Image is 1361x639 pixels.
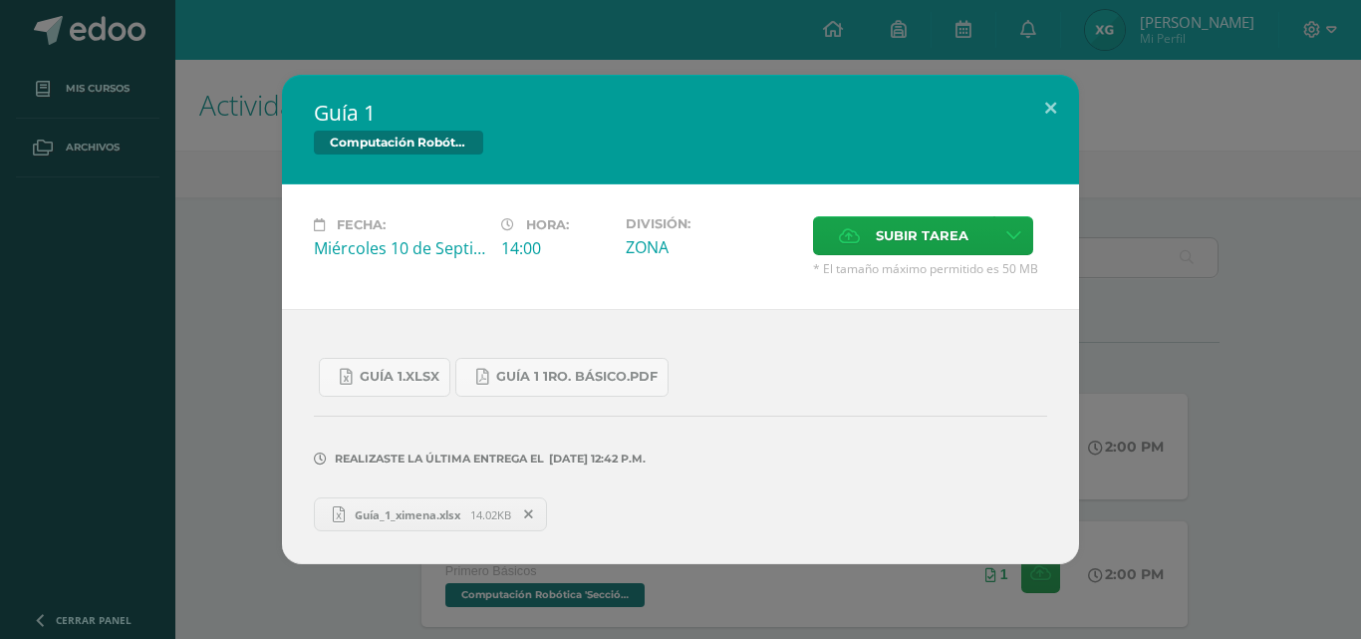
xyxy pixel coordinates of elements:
[314,131,483,155] span: Computación Robótica
[526,217,569,232] span: Hora:
[501,237,610,259] div: 14:00
[626,236,797,258] div: ZONA
[544,459,646,460] span: [DATE] 12:42 p.m.
[319,358,450,397] a: Guía 1.xlsx
[335,452,544,466] span: Realizaste la última entrega el
[337,217,386,232] span: Fecha:
[496,369,658,385] span: Guía 1 1ro. Básico.pdf
[314,497,547,531] a: Guía_1_ximena.xlsx 14.02KB
[512,503,546,525] span: Remover entrega
[360,369,439,385] span: Guía 1.xlsx
[876,217,968,254] span: Subir tarea
[1022,75,1079,143] button: Close (Esc)
[470,507,511,522] span: 14.02KB
[455,358,669,397] a: Guía 1 1ro. Básico.pdf
[345,507,470,522] span: Guía_1_ximena.xlsx
[813,260,1047,277] span: * El tamaño máximo permitido es 50 MB
[626,216,797,231] label: División:
[314,237,485,259] div: Miércoles 10 de Septiembre
[314,99,1047,127] h2: Guía 1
